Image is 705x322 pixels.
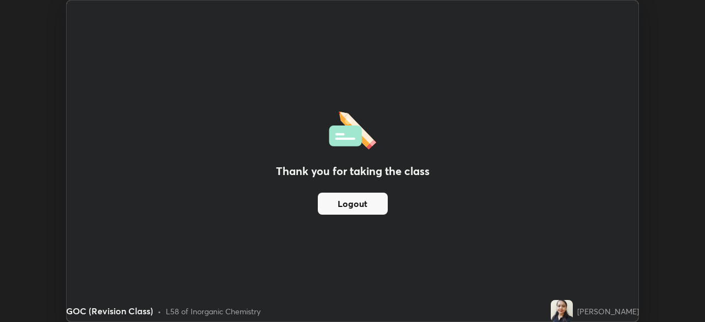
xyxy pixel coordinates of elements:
h2: Thank you for taking the class [276,163,430,179]
div: [PERSON_NAME] [577,305,639,317]
div: GOC (Revision Class) [66,304,153,318]
img: 99fb6511f09f4fb6abd8e3fdd64d117b.jpg [551,300,573,322]
button: Logout [318,193,388,215]
img: offlineFeedback.1438e8b3.svg [329,108,376,150]
div: • [158,305,161,317]
div: L58 of Inorganic Chemistry [166,305,261,317]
